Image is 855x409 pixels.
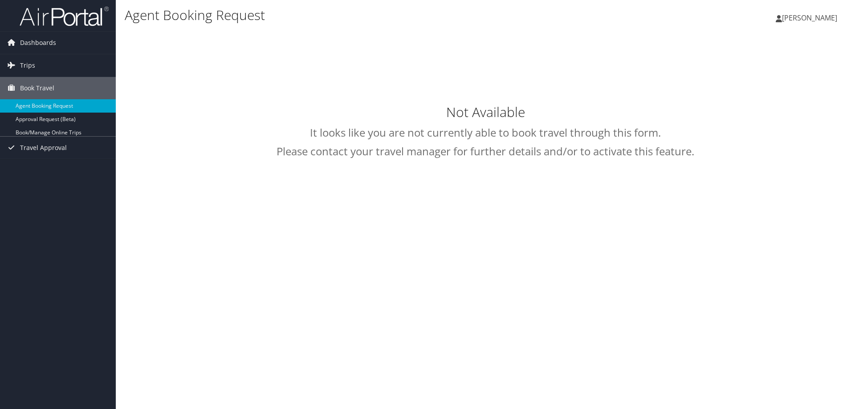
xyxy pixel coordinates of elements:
span: Trips [20,54,35,77]
span: Travel Approval [20,137,67,159]
span: Book Travel [20,77,54,99]
span: Dashboards [20,32,56,54]
h2: It looks like you are not currently able to book travel through this form. [126,125,845,140]
img: airportal-logo.png [20,6,109,27]
h1: Agent Booking Request [125,6,606,24]
h2: Please contact your travel manager for further details and/or to activate this feature. [126,144,845,159]
a: [PERSON_NAME] [776,4,846,31]
h1: Not Available [126,103,845,121]
span: [PERSON_NAME] [782,13,837,23]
